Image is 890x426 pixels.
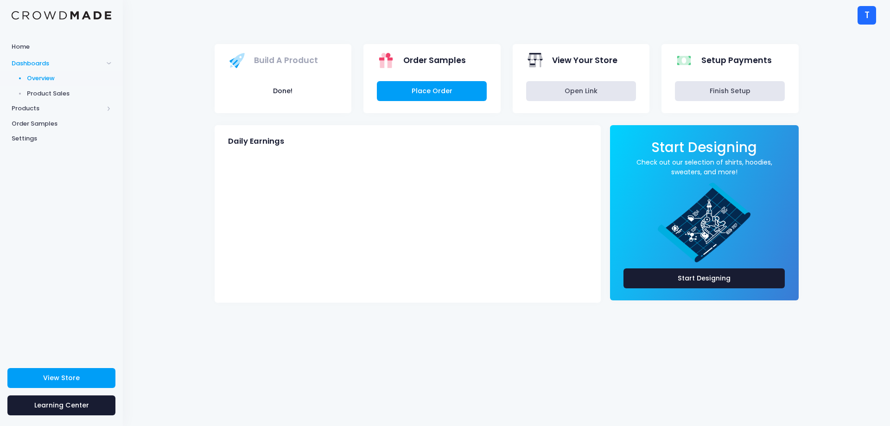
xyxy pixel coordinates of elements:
span: View Store [43,373,80,382]
span: Dashboards [12,59,103,68]
span: Build A Product [254,54,318,66]
a: Start Designing [651,146,757,154]
span: Products [12,104,103,113]
img: Logo [12,11,111,20]
span: Daily Earnings [228,137,284,146]
span: Start Designing [651,138,757,157]
div: T [858,6,876,25]
span: Order Samples [403,54,466,66]
span: Learning Center [34,401,89,410]
button: Done! [228,81,338,101]
span: Setup Payments [701,54,772,66]
a: Check out our selection of shirts, hoodies, sweaters, and more! [623,158,785,177]
a: Finish Setup [675,81,785,101]
span: Order Samples [12,119,111,128]
a: Open Link [526,81,636,101]
a: Learning Center [7,395,115,415]
a: Place Order [377,81,487,101]
a: View Store [7,368,115,388]
span: View Your Store [552,54,617,66]
span: Home [12,42,111,51]
span: Settings [12,134,111,143]
span: Product Sales [27,89,112,98]
span: Overview [27,74,112,83]
a: Start Designing [623,268,785,288]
